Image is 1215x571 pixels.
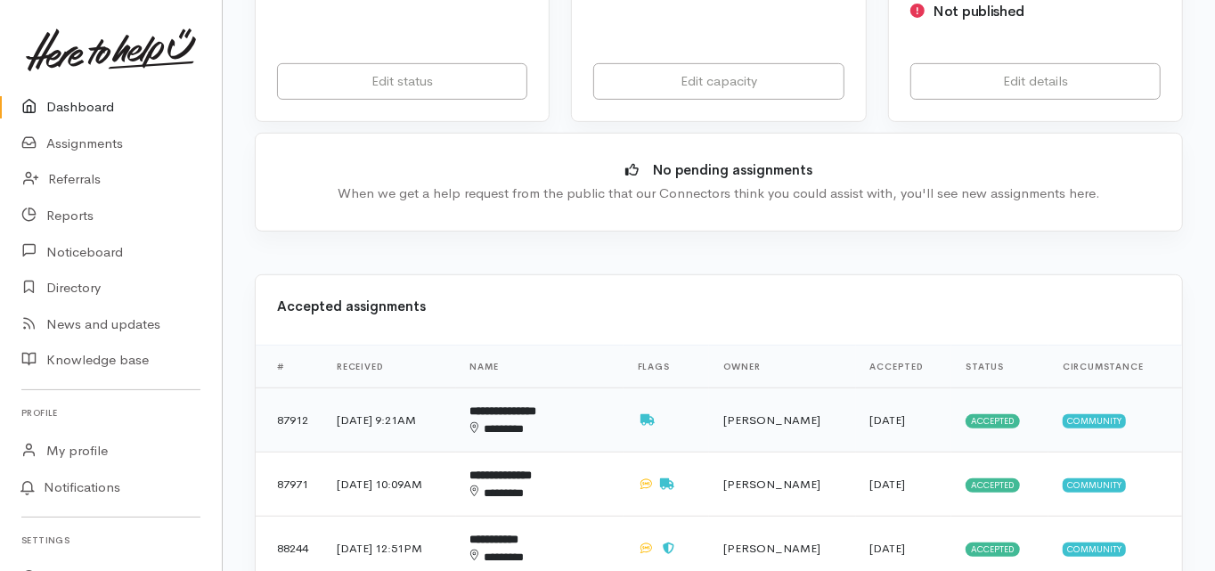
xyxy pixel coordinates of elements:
span: Community [1063,542,1126,557]
td: 87912 [256,388,322,453]
th: Flags [624,346,709,388]
td: [DATE] 10:09AM [322,453,456,517]
td: [PERSON_NAME] [709,453,856,517]
time: [DATE] [870,541,906,556]
span: Community [1063,414,1126,428]
span: Community [1063,478,1126,493]
a: Edit capacity [593,63,844,100]
a: Edit status [277,63,527,100]
h6: Profile [21,401,200,425]
span: Accepted [966,478,1020,493]
span: Accepted [966,414,1020,428]
th: Received [322,346,456,388]
span: Accepted [966,542,1020,557]
time: [DATE] [870,412,906,428]
span: Not published [933,2,1024,20]
th: # [256,346,322,388]
td: [DATE] 9:21AM [322,388,456,453]
a: Edit details [910,63,1161,100]
td: 87971 [256,453,322,517]
h6: Settings [21,528,200,552]
th: Circumstance [1048,346,1182,388]
b: No pending assignments [653,161,812,178]
th: Name [456,346,624,388]
b: Accepted assignments [277,298,426,314]
th: Accepted [856,346,952,388]
time: [DATE] [870,477,906,492]
td: [PERSON_NAME] [709,388,856,453]
div: When we get a help request from the public that our Connectors think you could assist with, you'l... [282,184,1155,204]
th: Status [951,346,1048,388]
th: Owner [709,346,856,388]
